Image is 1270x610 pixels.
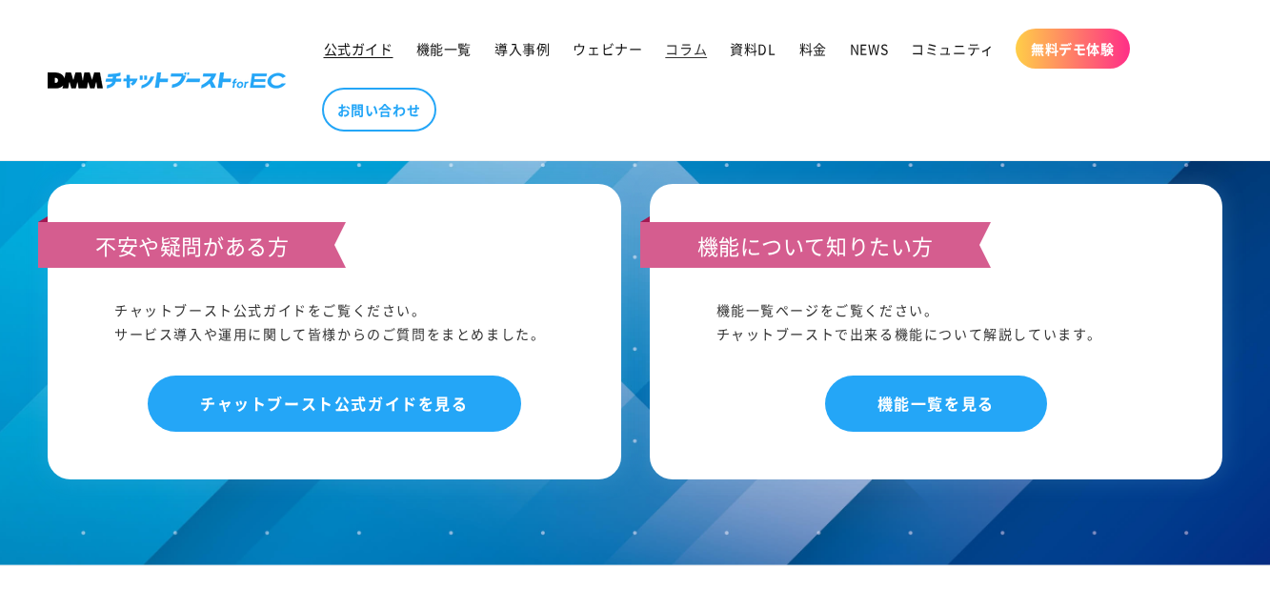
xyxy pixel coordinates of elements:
[573,40,642,57] span: ウェビナー
[911,40,995,57] span: コミュニティ
[788,29,838,69] a: 料金
[718,29,787,69] a: 資料DL
[114,298,554,346] div: チャットブースト公式ガイドをご覧ください。 サービス導入や運用に関して皆様からのご質問をまとめました。
[716,298,1157,346] div: 機能一覧ページをご覧ください。 チャットブーストで出来る機能について解説しています。
[654,29,718,69] a: コラム
[561,29,654,69] a: ウェビナー
[148,376,521,432] a: チャットブースト公式ガイドを見る
[799,40,827,57] span: 料金
[665,40,707,57] span: コラム
[494,40,550,57] span: 導入事例
[483,29,561,69] a: 導入事例
[730,40,776,57] span: 資料DL
[405,29,483,69] a: 機能一覧
[1016,29,1130,69] a: 無料デモ体験
[825,376,1047,432] a: 機能一覧を見る
[416,40,472,57] span: 機能一覧
[38,222,346,268] h3: 不安や疑問がある方
[838,29,899,69] a: NEWS
[337,101,421,118] span: お問い合わせ
[322,88,436,132] a: お問い合わせ
[640,222,992,268] h3: 機能について知りたい方
[899,29,1006,69] a: コミュニティ
[48,72,286,89] img: 株式会社DMM Boost
[324,40,393,57] span: 公式ガイド
[850,40,888,57] span: NEWS
[1031,40,1115,57] span: 無料デモ体験
[312,29,405,69] a: 公式ガイド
